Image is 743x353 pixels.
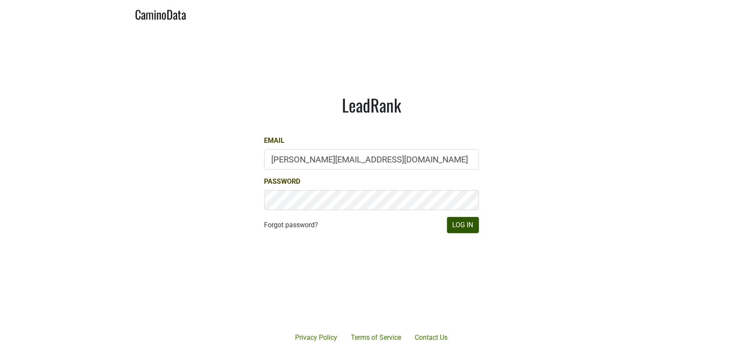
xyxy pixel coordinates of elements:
a: Privacy Policy [289,329,344,346]
label: Email [264,136,285,146]
label: Password [264,176,301,187]
h1: LeadRank [264,95,479,115]
button: Log In [447,217,479,233]
a: Forgot password? [264,220,318,230]
a: Contact Us [408,329,455,346]
a: Terms of Service [344,329,408,346]
a: CaminoData [135,3,186,23]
